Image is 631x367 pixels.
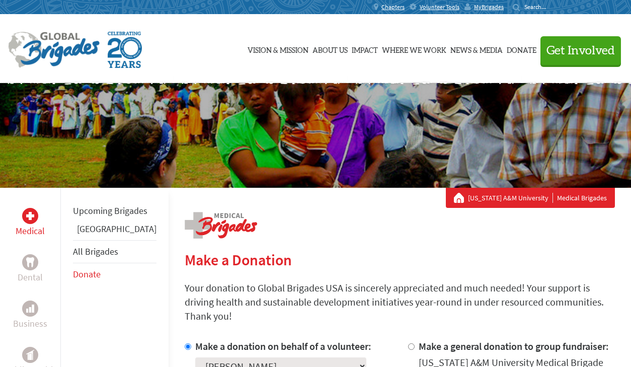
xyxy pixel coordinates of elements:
a: Impact [352,24,378,74]
div: Business [22,301,38,317]
p: Dental [18,270,43,284]
img: Medical [26,212,34,220]
img: Dental [26,257,34,267]
button: Get Involved [540,36,621,65]
a: News & Media [450,24,503,74]
span: Volunteer Tools [420,3,459,11]
li: Upcoming Brigades [73,200,156,222]
p: Business [13,317,47,331]
a: [GEOGRAPHIC_DATA] [77,223,156,235]
img: Business [26,305,34,313]
img: logo-medical.png [185,212,257,239]
input: Search... [524,3,553,11]
a: Where We Work [382,24,446,74]
img: Global Brigades Logo [8,32,100,68]
a: Donate [73,268,101,280]
li: Panama [73,222,156,240]
a: Upcoming Brigades [73,205,147,216]
a: Vision & Mission [248,24,308,74]
a: [US_STATE] A&M University [468,193,553,203]
div: Medical [22,208,38,224]
p: Medical [16,224,45,238]
a: MedicalMedical [16,208,45,238]
div: Dental [22,254,38,270]
div: Medical Brigades [454,193,607,203]
p: Your donation to Global Brigades USA is sincerely appreciated and much needed! Your support is dr... [185,281,615,323]
li: Donate [73,263,156,285]
a: All Brigades [73,246,118,257]
label: Make a donation on behalf of a volunteer: [195,340,371,352]
a: About Us [312,24,348,74]
div: Public Health [22,347,38,363]
h2: Make a Donation [185,251,615,269]
a: BusinessBusiness [13,301,47,331]
img: Global Brigades Celebrating 20 Years [108,32,142,68]
label: Make a general donation to group fundraiser: [419,340,609,352]
a: DentalDental [18,254,43,284]
a: Donate [507,24,536,74]
li: All Brigades [73,240,156,263]
img: Public Health [26,350,34,360]
span: Chapters [381,3,405,11]
span: Get Involved [546,45,615,57]
span: MyBrigades [474,3,504,11]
